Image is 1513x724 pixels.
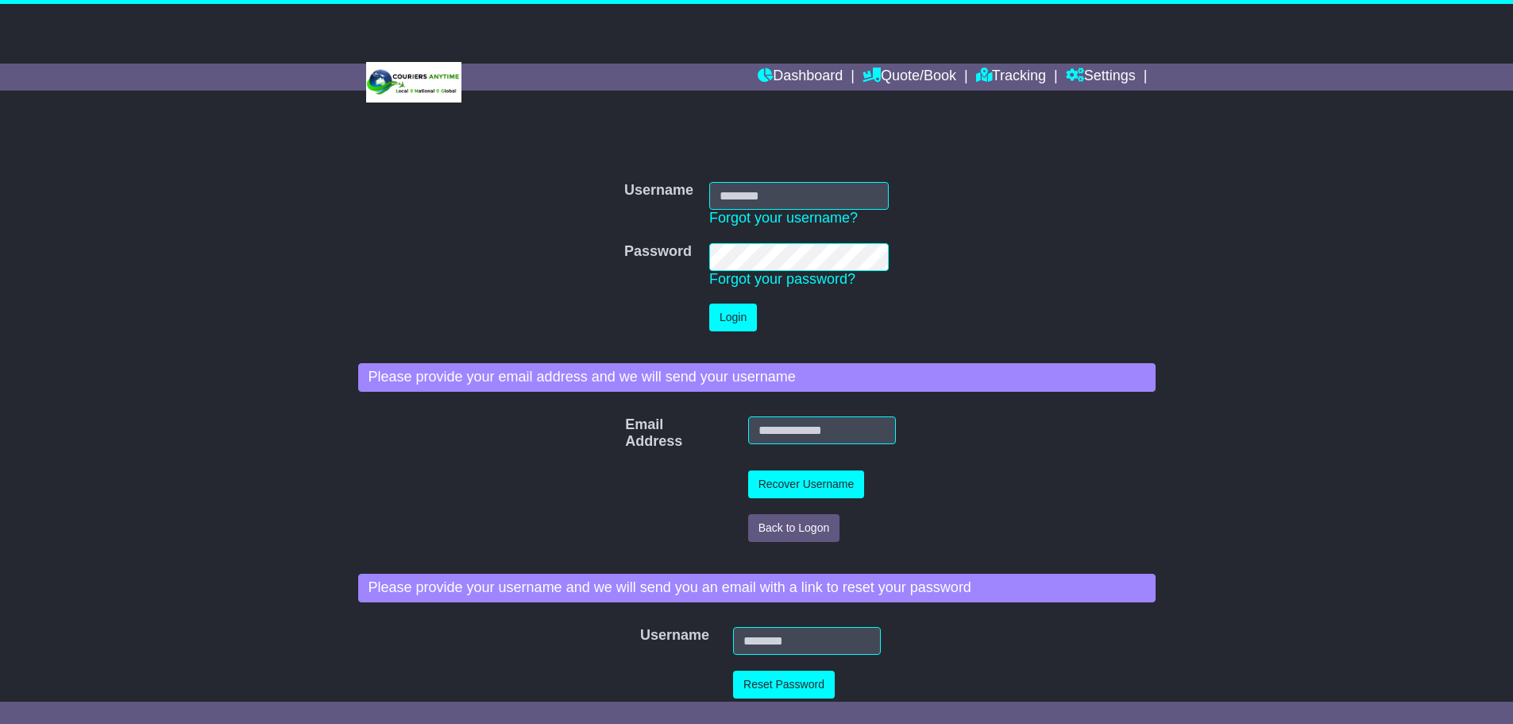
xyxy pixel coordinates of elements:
[358,574,1156,602] div: Please provide your username and we will send you an email with a link to reset your password
[863,64,956,91] a: Quote/Book
[976,64,1046,91] a: Tracking
[709,304,757,331] button: Login
[624,243,692,261] label: Password
[709,210,858,226] a: Forgot your username?
[617,416,646,451] label: Email Address
[366,62,461,103] img: Couriers Anytime Pty Ltd
[758,64,843,91] a: Dashboard
[624,182,693,199] label: Username
[733,671,835,699] button: Reset Password
[709,271,855,287] a: Forgot your password?
[748,470,865,498] button: Recover Username
[1066,64,1136,91] a: Settings
[748,514,840,542] button: Back to Logon
[632,627,654,645] label: Username
[358,363,1156,392] div: Please provide your email address and we will send your username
